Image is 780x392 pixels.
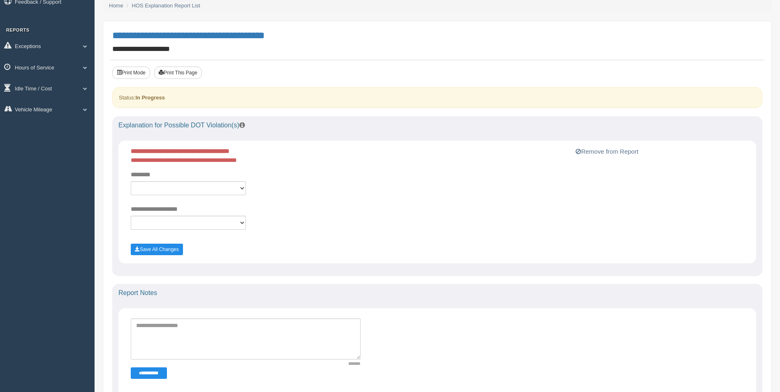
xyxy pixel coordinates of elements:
div: Explanation for Possible DOT Violation(s) [112,116,762,134]
button: Print This Page [154,67,202,79]
div: Report Notes [112,284,762,302]
button: Save [131,244,183,255]
a: HOS Explanation Report List [132,2,200,9]
strong: In Progress [135,95,165,101]
a: Home [109,2,123,9]
button: Change Filter Options [131,367,167,379]
div: Status: [112,87,762,108]
button: Remove from Report [573,147,641,157]
button: Print Mode [112,67,150,79]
